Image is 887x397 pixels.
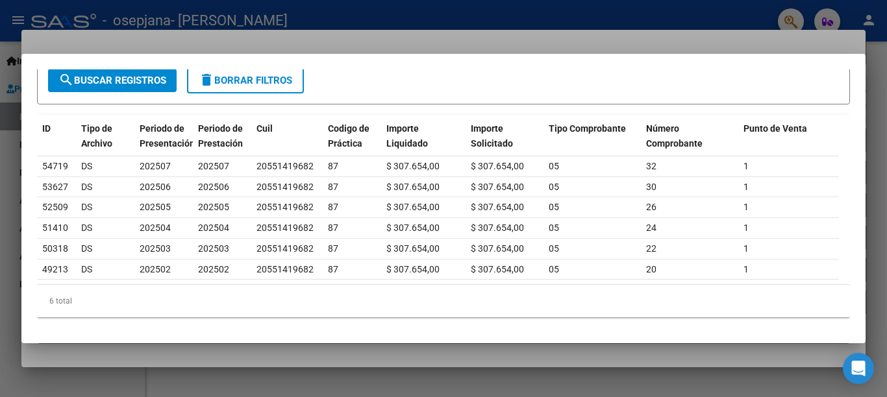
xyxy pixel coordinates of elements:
datatable-header-cell: Periodo de Presentación [134,115,193,172]
span: 20 [646,264,656,274]
datatable-header-cell: Punto de Venta [738,115,836,172]
span: $ 307.654,00 [386,182,440,192]
span: Punto de Venta [743,123,807,134]
div: 20551419682 [256,241,314,256]
span: DS [81,264,92,274]
span: Importe Solicitado [471,123,513,149]
span: Periodo de Presentación [140,123,195,149]
mat-icon: search [58,72,74,88]
span: 202502 [198,264,229,274]
span: $ 307.654,00 [471,161,524,171]
span: 53627 [42,182,68,192]
span: 24 [646,223,656,233]
span: ID [42,123,51,134]
span: $ 307.654,00 [386,243,440,254]
span: 1 [743,264,749,274]
span: 1 [743,202,749,212]
span: 202507 [198,161,229,171]
span: 05 [549,182,559,192]
span: DS [81,223,92,233]
span: 52509 [42,202,68,212]
span: 30 [646,182,656,192]
datatable-header-cell: Tipo Comprobante [543,115,641,172]
span: $ 307.654,00 [386,161,440,171]
div: 6 total [37,285,850,317]
span: 87 [328,161,338,171]
div: 20551419682 [256,262,314,277]
span: 202505 [140,202,171,212]
span: Codigo de Práctica [328,123,369,149]
datatable-header-cell: Número Comprobante [641,115,738,172]
span: DS [81,161,92,171]
span: 202506 [198,182,229,192]
span: 1 [743,243,749,254]
span: $ 307.654,00 [386,264,440,274]
span: 1 [743,223,749,233]
span: 1 [743,161,749,171]
button: Buscar Registros [48,69,177,92]
span: 1 [743,182,749,192]
mat-icon: delete [199,72,214,88]
span: 87 [328,223,338,233]
span: $ 307.654,00 [471,243,524,254]
span: Periodo de Prestación [198,123,243,149]
div: 20551419682 [256,180,314,195]
span: 49213 [42,264,68,274]
span: DS [81,243,92,254]
span: 202503 [198,243,229,254]
span: 05 [549,161,559,171]
span: Tipo Comprobante [549,123,626,134]
span: Buscar Registros [58,75,166,86]
span: 05 [549,264,559,274]
span: $ 307.654,00 [386,223,440,233]
span: Cuil [256,123,273,134]
datatable-header-cell: Tipo de Archivo [76,115,134,172]
span: $ 307.654,00 [471,223,524,233]
div: 20551419682 [256,159,314,174]
span: 87 [328,243,338,254]
span: 87 [328,264,338,274]
span: $ 307.654,00 [471,202,524,212]
span: Importe Liquidado [386,123,428,149]
span: 05 [549,223,559,233]
span: 202504 [198,223,229,233]
button: Borrar Filtros [187,67,304,93]
datatable-header-cell: Importe Solicitado [466,115,543,172]
datatable-header-cell: Periodo de Prestación [193,115,251,172]
span: Número Comprobante [646,123,703,149]
span: 202506 [140,182,171,192]
span: 202505 [198,202,229,212]
span: Borrar Filtros [199,75,292,86]
datatable-header-cell: Codigo de Práctica [323,115,381,172]
span: Tipo de Archivo [81,123,112,149]
span: $ 307.654,00 [386,202,440,212]
div: Open Intercom Messenger [843,353,874,384]
span: 05 [549,202,559,212]
span: $ 307.654,00 [471,264,524,274]
span: 50318 [42,243,68,254]
datatable-header-cell: Cuil [251,115,323,172]
span: $ 307.654,00 [471,182,524,192]
span: DS [81,182,92,192]
div: 20551419682 [256,200,314,215]
span: 202507 [140,161,171,171]
span: 202503 [140,243,171,254]
span: 202504 [140,223,171,233]
span: 202502 [140,264,171,274]
span: 51410 [42,223,68,233]
span: 32 [646,161,656,171]
div: 20551419682 [256,221,314,235]
span: 26 [646,202,656,212]
span: DS [81,202,92,212]
datatable-header-cell: ID [37,115,76,172]
span: 54719 [42,161,68,171]
span: 87 [328,202,338,212]
datatable-header-cell: Importe Liquidado [381,115,466,172]
span: 22 [646,243,656,254]
span: 87 [328,182,338,192]
span: 05 [549,243,559,254]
